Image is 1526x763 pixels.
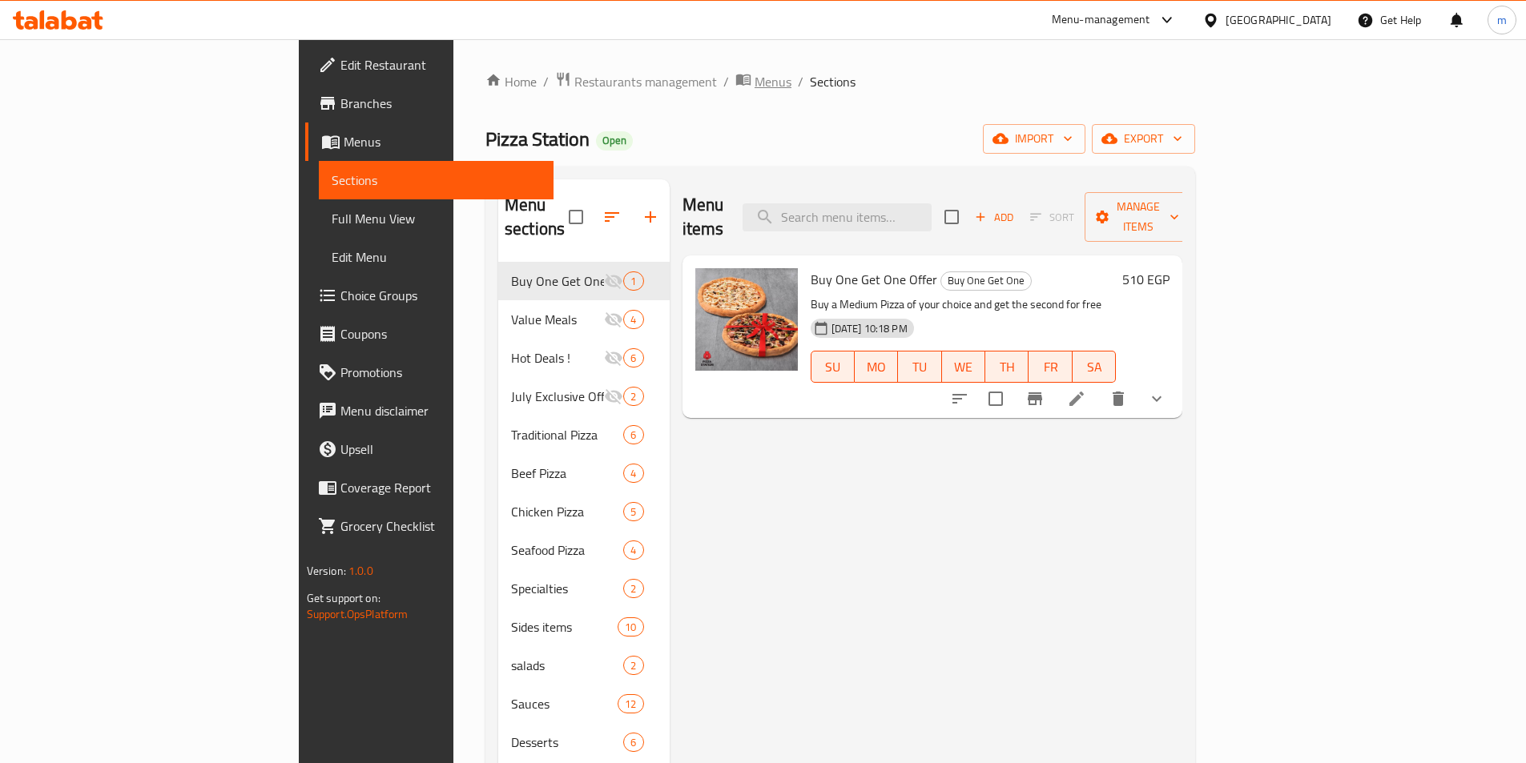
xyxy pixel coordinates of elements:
span: import [996,129,1073,149]
span: export [1105,129,1182,149]
a: Sections [319,161,554,199]
a: Menus [735,71,791,92]
span: Chicken Pizza [511,502,623,521]
a: Edit Menu [319,238,554,276]
div: Seafood Pizza [511,540,623,560]
div: Traditional Pizza6 [498,416,670,454]
span: Buy One Get One [511,271,604,291]
a: Grocery Checklist [305,507,554,545]
div: salads2 [498,646,670,685]
span: 6 [624,351,642,366]
span: Restaurants management [574,72,717,91]
div: salads [511,656,623,675]
span: Select section [935,200,968,234]
span: Add [972,208,1016,227]
button: Add [968,205,1020,230]
nav: breadcrumb [485,71,1195,92]
li: / [798,72,803,91]
span: Full Menu View [332,209,541,228]
div: July Exclusive Offers2 [498,377,670,416]
button: export [1092,124,1195,154]
a: Edit menu item [1067,389,1086,408]
div: [GEOGRAPHIC_DATA] [1226,11,1331,29]
a: Support.OpsPlatform [307,604,409,624]
div: Specialties2 [498,569,670,608]
span: 4 [624,543,642,558]
span: Upsell [340,440,541,459]
span: 4 [624,466,642,481]
span: TH [992,355,1022,379]
div: Sides items10 [498,608,670,646]
a: Choice Groups [305,276,554,315]
a: Menu disclaimer [305,392,554,430]
span: Value Meals [511,310,604,329]
span: Menus [344,132,541,151]
div: items [623,464,643,483]
button: TU [898,351,941,383]
span: Sections [332,171,541,190]
button: FR [1029,351,1072,383]
button: SA [1073,351,1116,383]
span: FR [1035,355,1065,379]
span: Desserts [511,733,623,752]
button: SU [811,351,855,383]
button: Branch-specific-item [1016,379,1054,418]
span: 10 [618,620,642,635]
span: Menu disclaimer [340,401,541,420]
span: 1 [624,274,642,289]
button: sort-choices [940,379,979,418]
span: Hot Deals ! [511,348,604,367]
span: Beef Pizza [511,464,623,483]
span: Coverage Report [340,478,541,497]
span: Traditional Pizza [511,425,623,444]
span: Open [596,134,633,147]
span: Add item [968,205,1020,230]
a: Menus [305,122,554,161]
div: items [623,579,643,598]
span: Pizza Station [485,121,590,157]
button: TH [985,351,1029,383]
span: Edit Restaurant [340,55,541,74]
span: TU [904,355,935,379]
span: Get support on: [307,588,380,608]
div: Hot Deals !6 [498,339,670,377]
a: Restaurants management [555,71,717,92]
div: Menu-management [1052,10,1150,30]
span: MO [861,355,892,379]
button: Manage items [1085,192,1192,242]
div: Buy One Get One [940,271,1032,291]
a: Coupons [305,315,554,353]
div: Buy One Get One1 [498,262,670,300]
div: Chicken Pizza5 [498,492,670,531]
p: Buy a Medium Pizza of your choice and get the second for free [811,295,1117,315]
span: Select all sections [559,200,593,234]
button: MO [855,351,898,383]
span: Branches [340,94,541,113]
span: Menus [755,72,791,91]
div: items [618,694,643,713]
span: Grocery Checklist [340,516,541,536]
svg: Inactive section [604,271,623,291]
span: July Exclusive Offers [511,387,604,406]
div: items [623,656,643,675]
button: delete [1099,379,1137,418]
span: Sort sections [593,198,631,236]
span: Choice Groups [340,286,541,305]
svg: Inactive section [604,310,623,329]
div: Sides items [511,617,618,637]
span: Manage items [1097,197,1179,237]
span: Specialties [511,579,623,598]
span: Select to update [979,382,1013,416]
span: 6 [624,428,642,443]
span: [DATE] 10:18 PM [825,321,914,336]
div: items [623,502,643,521]
span: WE [948,355,979,379]
span: Sauces [511,694,618,713]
